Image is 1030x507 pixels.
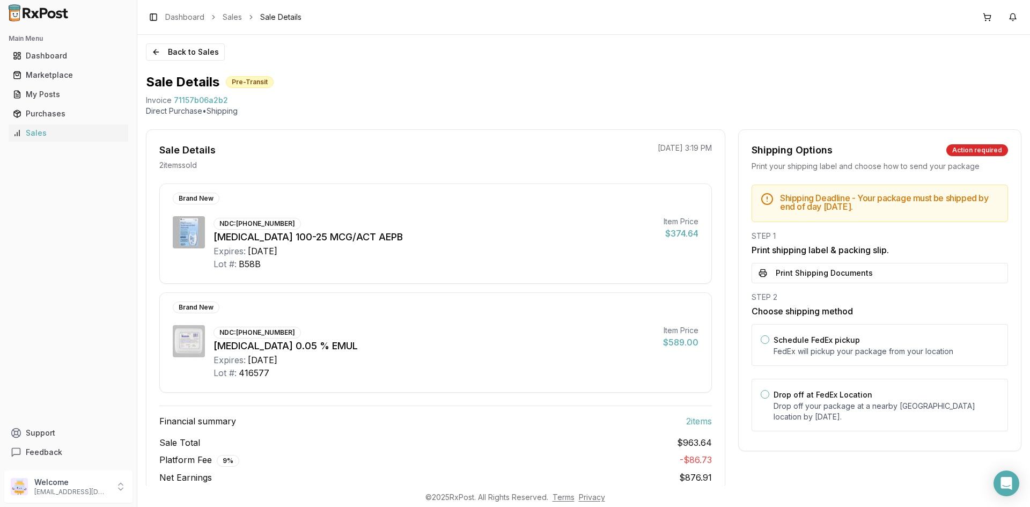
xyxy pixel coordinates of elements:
[780,194,999,211] h5: Shipping Deadline - Your package must be shipped by end of day [DATE] .
[4,105,133,122] button: Purchases
[774,390,872,399] label: Drop off at FedEx Location
[214,327,301,339] div: NDC: [PHONE_NUMBER]
[686,415,712,428] span: 2 item s
[9,34,128,43] h2: Main Menu
[13,70,124,80] div: Marketplace
[752,161,1008,172] div: Print your shipping label and choose how to send your package
[214,245,246,258] div: Expires:
[774,401,999,422] p: Drop off your package at a nearby [GEOGRAPHIC_DATA] location by [DATE] .
[752,244,1008,256] h3: Print shipping label & packing slip.
[13,50,124,61] div: Dashboard
[663,325,698,336] div: Item Price
[214,218,301,230] div: NDC: [PHONE_NUMBER]
[239,366,269,379] div: 416577
[173,193,219,204] div: Brand New
[658,143,712,153] p: [DATE] 3:19 PM
[679,472,712,483] span: $876.91
[9,65,128,85] a: Marketplace
[774,346,999,357] p: FedEx will pickup your package from your location
[13,108,124,119] div: Purchases
[946,144,1008,156] div: Action required
[663,336,698,349] div: $589.00
[13,128,124,138] div: Sales
[13,89,124,100] div: My Posts
[159,160,197,171] p: 2 item s sold
[260,12,301,23] span: Sale Details
[4,423,133,443] button: Support
[146,74,219,91] h1: Sale Details
[752,143,833,158] div: Shipping Options
[248,354,277,366] div: [DATE]
[752,231,1008,241] div: STEP 1
[4,4,73,21] img: RxPost Logo
[146,95,172,106] div: Invoice
[34,477,109,488] p: Welcome
[994,471,1019,496] div: Open Intercom Messenger
[4,443,133,462] button: Feedback
[146,106,1021,116] p: Direct Purchase • Shipping
[34,488,109,496] p: [EMAIL_ADDRESS][DOMAIN_NAME]
[9,85,128,104] a: My Posts
[752,263,1008,283] button: Print Shipping Documents
[4,67,133,84] button: Marketplace
[214,258,237,270] div: Lot #:
[4,47,133,64] button: Dashboard
[214,339,654,354] div: [MEDICAL_DATA] 0.05 % EMUL
[159,471,212,484] span: Net Earnings
[664,227,698,240] div: $374.64
[214,366,237,379] div: Lot #:
[214,230,655,245] div: [MEDICAL_DATA] 100-25 MCG/ACT AEPB
[173,325,205,357] img: Restasis 0.05 % EMUL
[159,143,216,158] div: Sale Details
[159,453,239,467] span: Platform Fee
[165,12,204,23] a: Dashboard
[146,43,225,61] button: Back to Sales
[248,245,277,258] div: [DATE]
[11,478,28,495] img: User avatar
[553,493,575,502] a: Terms
[579,493,605,502] a: Privacy
[239,258,261,270] div: B58B
[680,454,712,465] span: - $86.73
[173,216,205,248] img: Breo Ellipta 100-25 MCG/ACT AEPB
[4,124,133,142] button: Sales
[9,104,128,123] a: Purchases
[223,12,242,23] a: Sales
[214,354,246,366] div: Expires:
[26,447,62,458] span: Feedback
[174,95,228,106] span: 71157b06a2b2
[9,46,128,65] a: Dashboard
[664,216,698,227] div: Item Price
[774,335,860,344] label: Schedule FedEx pickup
[165,12,301,23] nav: breadcrumb
[752,305,1008,318] h3: Choose shipping method
[677,436,712,449] span: $963.64
[226,76,274,88] div: Pre-Transit
[159,415,236,428] span: Financial summary
[217,455,239,467] div: 9 %
[9,123,128,143] a: Sales
[173,302,219,313] div: Brand New
[752,292,1008,303] div: STEP 2
[159,436,200,449] span: Sale Total
[4,86,133,103] button: My Posts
